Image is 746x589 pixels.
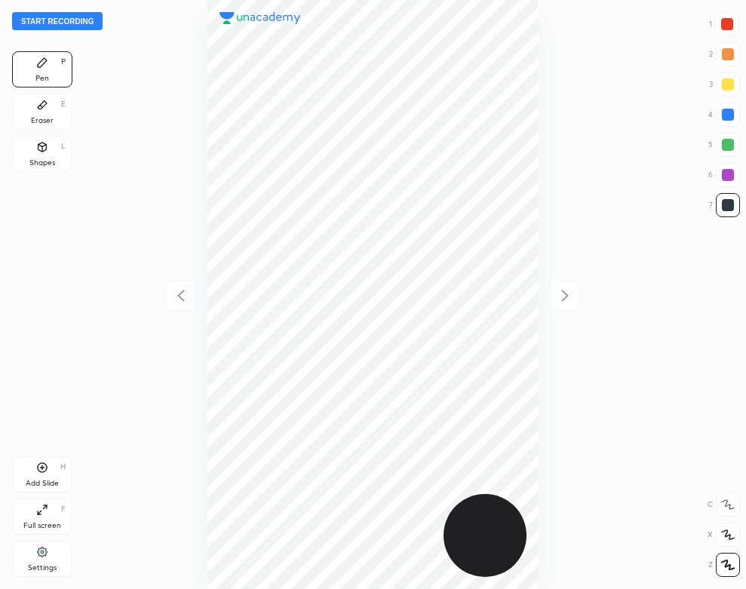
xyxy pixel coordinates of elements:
div: 2 [709,42,740,66]
div: Eraser [31,117,54,124]
div: 3 [709,72,740,97]
div: E [61,100,66,108]
img: logo.38c385cc.svg [220,12,301,24]
div: Pen [35,75,49,82]
div: 4 [708,103,740,127]
button: Start recording [12,12,103,30]
div: F [61,505,66,513]
div: Shapes [29,159,55,167]
div: C [708,492,740,517]
div: Z [708,553,740,577]
div: 6 [708,163,740,187]
div: 7 [709,193,740,217]
div: Full screen [23,522,61,529]
div: X [708,523,740,547]
div: L [61,143,66,150]
div: P [61,58,66,66]
div: 5 [708,133,740,157]
div: 1 [709,12,739,36]
div: H [60,463,66,471]
div: Settings [28,564,57,572]
div: Add Slide [26,480,59,487]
